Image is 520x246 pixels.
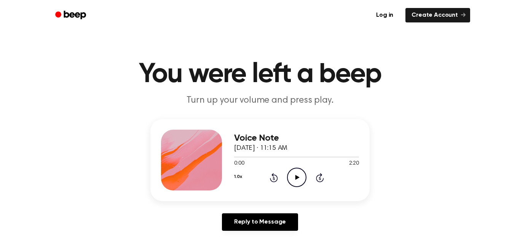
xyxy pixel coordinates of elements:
[234,145,287,152] span: [DATE] · 11:15 AM
[50,8,93,23] a: Beep
[65,61,455,88] h1: You were left a beep
[114,94,406,107] p: Turn up your volume and press play.
[405,8,470,22] a: Create Account
[368,6,401,24] a: Log in
[234,160,244,168] span: 0:00
[234,170,242,183] button: 1.0x
[234,133,359,143] h3: Voice Note
[222,213,298,231] a: Reply to Message
[349,160,359,168] span: 2:20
